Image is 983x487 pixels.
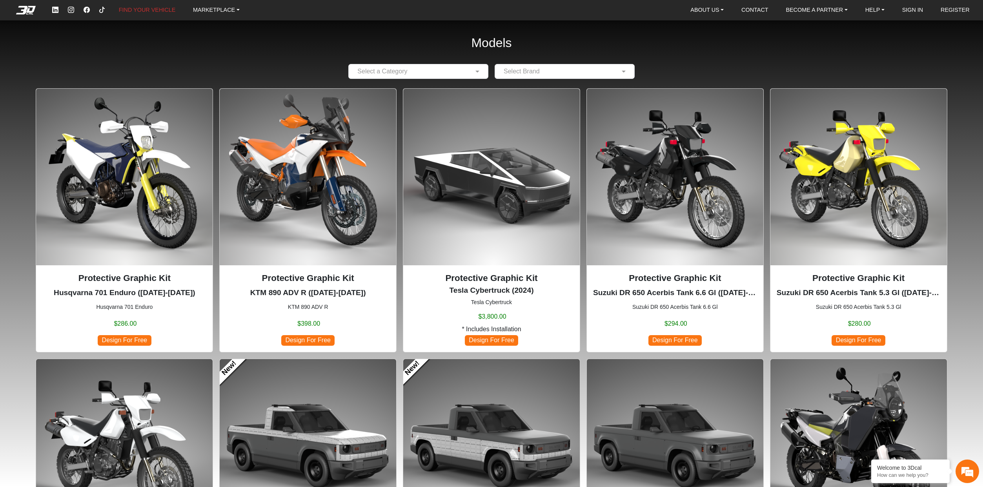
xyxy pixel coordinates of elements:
p: Protective Graphic Kit [593,272,757,285]
a: REGISTER [937,4,973,17]
div: FAQs [53,232,101,256]
div: Suzuki DR 650 Acerbis Tank 6.6 Gl [586,88,764,352]
div: Husqvarna 701 Enduro [36,88,213,352]
a: ABOUT US [687,4,727,17]
textarea: Type your message and hit 'Enter' [4,204,149,232]
p: KTM 890 ADV R (2023-2025) [226,287,390,299]
span: $3,800.00 [478,312,506,321]
div: KTM 890 ADV R [219,88,397,352]
div: Minimize live chat window [129,4,147,23]
div: Navigation go back [9,40,20,52]
p: Protective Graphic Kit [226,272,390,285]
h2: Models [471,25,512,61]
img: 890 ADV R null2023-2025 [220,89,396,265]
span: We're online! [46,92,108,167]
p: Protective Graphic Kit [777,272,941,285]
small: Suzuki DR 650 Acerbis Tank 5.3 Gl [777,303,941,311]
img: Cybertrucknull2024 [403,89,580,265]
p: How can we help you? [877,472,944,478]
span: * Includes Installation [462,325,521,334]
p: Suzuki DR 650 Acerbis Tank 6.6 Gl (1996-2024) [593,287,757,299]
span: Design For Free [98,335,151,346]
span: $280.00 [848,319,871,328]
div: Welcome to 3Dcal [877,465,944,471]
small: KTM 890 ADV R [226,303,390,311]
p: Suzuki DR 650 Acerbis Tank 5.3 Gl (1996-2024) [777,287,941,299]
span: Design For Free [832,335,885,346]
a: CONTACT [738,4,771,17]
span: Conversation [4,246,53,251]
a: FIND YOUR VEHICLE [116,4,178,17]
span: Design For Free [281,335,335,346]
a: HELP [862,4,888,17]
p: Protective Graphic Kit [410,272,573,285]
small: Suzuki DR 650 Acerbis Tank 6.6 Gl [593,303,757,311]
small: Tesla Cybertruck [410,298,573,306]
small: Husqvarna 701 Enduro [42,303,206,311]
span: Design For Free [648,335,702,346]
p: Tesla Cybertruck (2024) [410,285,573,296]
span: $286.00 [114,319,137,328]
div: Suzuki DR 650 Acerbis Tank 5.3 Gl [770,88,947,352]
p: Protective Graphic Kit [42,272,206,285]
a: SIGN IN [899,4,927,17]
a: BECOME A PARTNER [783,4,850,17]
span: $294.00 [664,319,687,328]
div: Articles [101,232,149,256]
span: $398.00 [297,319,320,328]
a: MARKETPLACE [190,4,243,17]
a: New! [213,352,245,384]
img: DR 650Acerbis Tank 6.6 Gl1996-2024 [587,89,763,265]
p: Husqvarna 701 Enduro (2016-2024) [42,287,206,299]
img: DR 650Acerbis Tank 5.3 Gl1996-2024 [770,89,947,265]
div: Tesla Cybertruck [403,88,580,352]
a: New! [397,352,429,384]
span: Design For Free [465,335,518,346]
div: Chat with us now [53,41,144,51]
img: 701 Enduronull2016-2024 [36,89,213,265]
